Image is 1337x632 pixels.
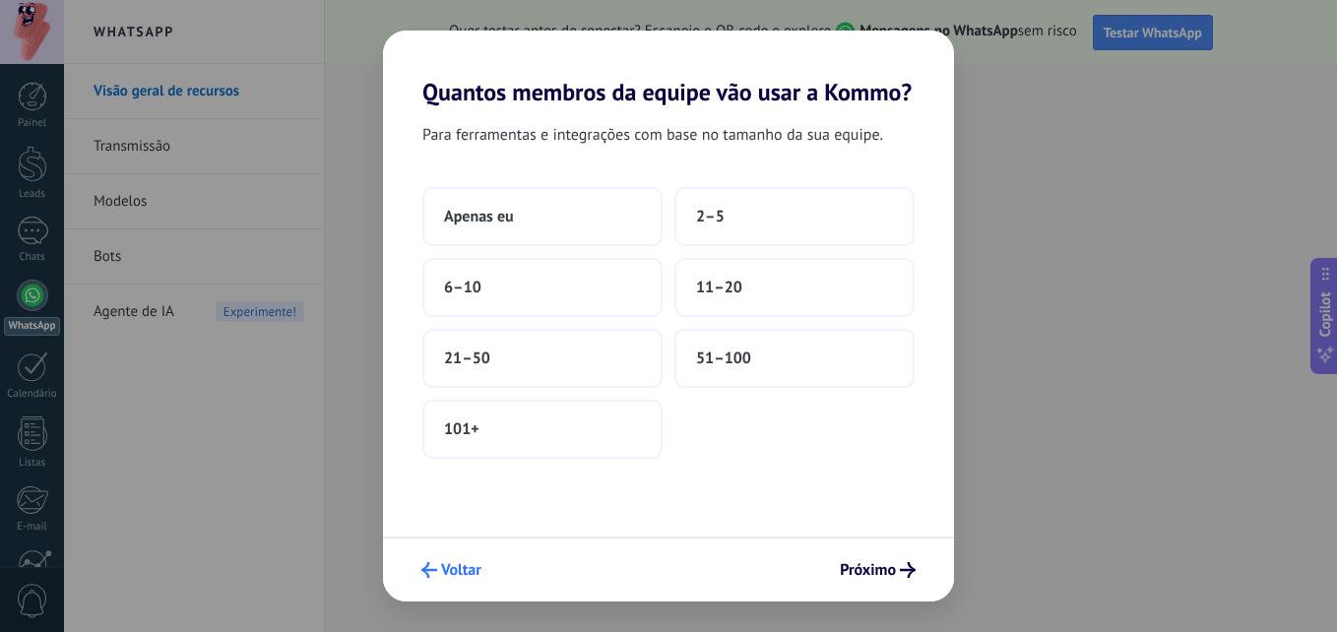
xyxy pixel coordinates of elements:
[444,419,479,439] span: 101+
[441,563,481,577] span: Voltar
[422,187,663,246] button: Apenas eu
[444,207,514,226] span: Apenas eu
[696,207,725,226] span: 2–5
[831,553,924,587] button: Próximo
[674,187,915,246] button: 2–5
[422,258,663,317] button: 6–10
[413,553,490,587] button: Voltar
[674,329,915,388] button: 51–100
[422,329,663,388] button: 21–50
[444,348,490,368] span: 21–50
[422,400,663,459] button: 101+
[674,258,915,317] button: 11–20
[422,122,883,148] span: Para ferramentas e integrações com base no tamanho da sua equipe.
[840,563,896,577] span: Próximo
[383,31,954,106] h2: Quantos membros da equipe vão usar a Kommo?
[696,278,742,297] span: 11–20
[696,348,751,368] span: 51–100
[444,278,481,297] span: 6–10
